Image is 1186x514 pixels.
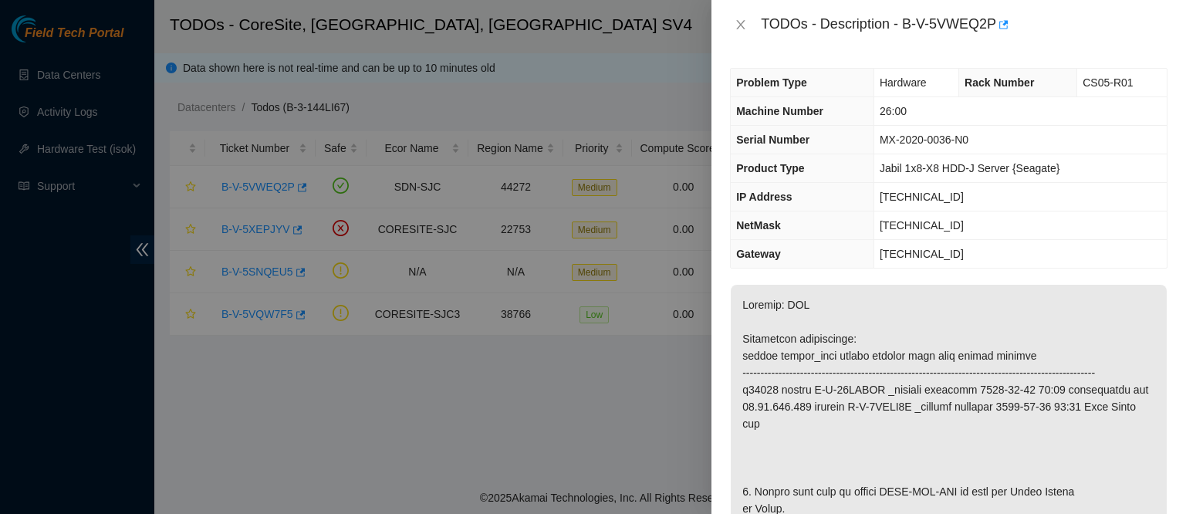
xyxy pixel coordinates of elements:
span: Serial Number [736,134,809,146]
span: [TECHNICAL_ID] [880,191,964,203]
span: [TECHNICAL_ID] [880,248,964,260]
span: Jabil 1x8-X8 HDD-J Server {Seagate} [880,162,1059,174]
span: CS05-R01 [1083,76,1133,89]
span: 26:00 [880,105,907,117]
span: Product Type [736,162,804,174]
span: NetMask [736,219,781,232]
span: Rack Number [965,76,1034,89]
button: Close [730,18,752,32]
span: Problem Type [736,76,807,89]
span: close [735,19,747,31]
div: TODOs - Description - B-V-5VWEQ2P [761,12,1167,37]
span: Hardware [880,76,927,89]
span: Gateway [736,248,781,260]
span: Machine Number [736,105,823,117]
span: [TECHNICAL_ID] [880,219,964,232]
span: IP Address [736,191,792,203]
span: MX-2020-0036-N0 [880,134,968,146]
